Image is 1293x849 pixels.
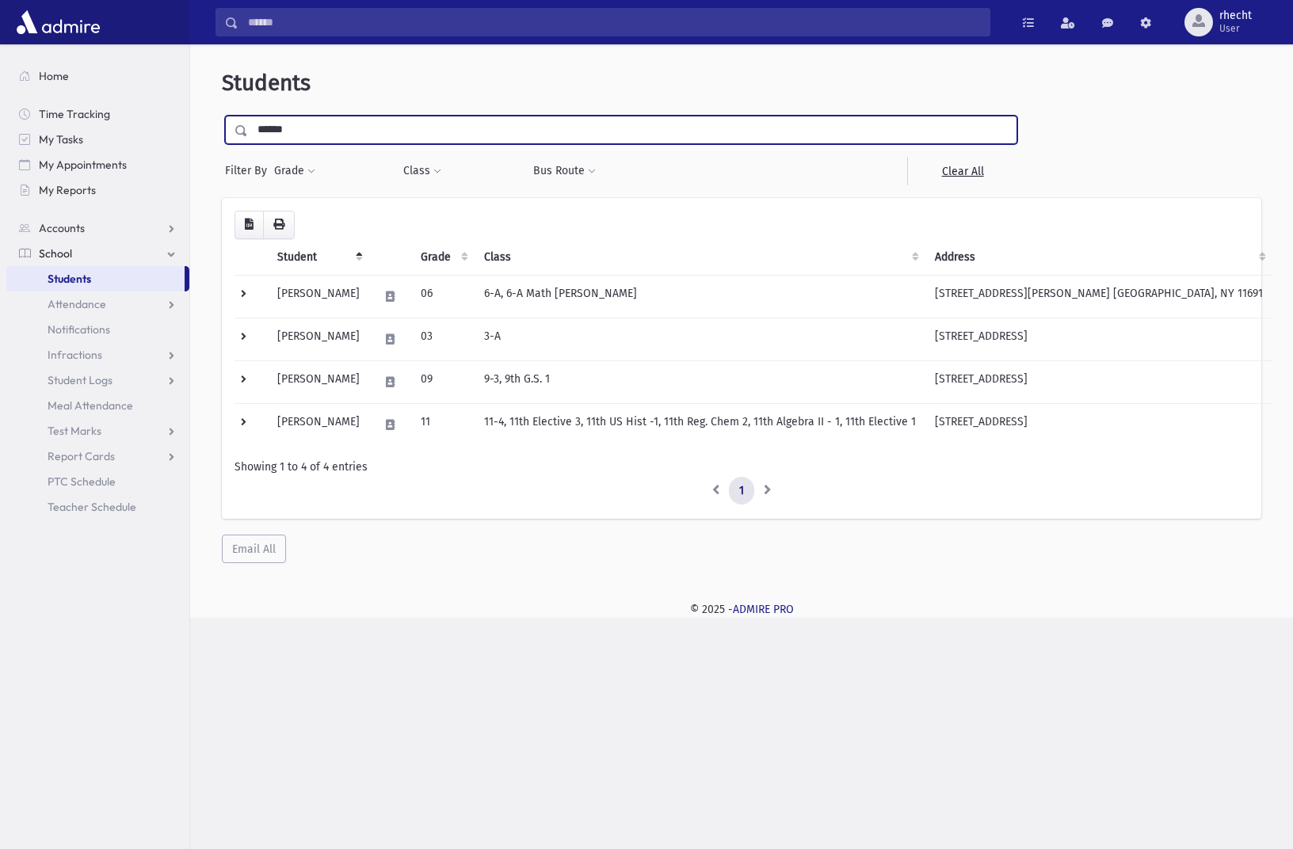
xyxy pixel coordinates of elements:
a: Accounts [6,215,189,241]
td: [STREET_ADDRESS] [925,318,1272,360]
a: School [6,241,189,266]
a: Notifications [6,317,189,342]
span: My Tasks [39,132,83,147]
span: Meal Attendance [48,398,133,413]
td: [PERSON_NAME] [268,275,369,318]
td: 03 [411,318,475,360]
button: Print [263,211,295,239]
span: Student Logs [48,373,113,387]
td: [PERSON_NAME] [268,360,369,403]
a: Time Tracking [6,101,189,127]
input: Search [238,8,990,36]
a: Report Cards [6,444,189,469]
a: Test Marks [6,418,189,444]
span: Filter By [225,162,273,179]
span: User [1219,22,1252,35]
span: Notifications [48,322,110,337]
button: Grade [273,157,316,185]
a: My Reports [6,177,189,203]
span: Home [39,69,69,83]
span: Report Cards [48,449,115,463]
a: Home [6,63,189,89]
span: Infractions [48,348,102,362]
span: Time Tracking [39,107,110,121]
td: 6-A, 6-A Math [PERSON_NAME] [475,275,925,318]
span: Teacher Schedule [48,500,136,514]
a: Meal Attendance [6,393,189,418]
th: Class: activate to sort column ascending [475,239,925,276]
button: Email All [222,535,286,563]
td: [PERSON_NAME] [268,403,369,446]
span: Test Marks [48,424,101,438]
td: 11-4, 11th Elective 3, 11th US Hist -1, 11th Reg. Chem 2, 11th Algebra II - 1, 11th Elective 1 [475,403,925,446]
td: 3-A [475,318,925,360]
span: Students [222,70,311,96]
span: Attendance [48,297,106,311]
a: ADMIRE PRO [733,603,794,616]
button: Class [402,157,442,185]
a: My Tasks [6,127,189,152]
a: Attendance [6,291,189,317]
div: © 2025 - [215,601,1268,618]
td: [PERSON_NAME] [268,318,369,360]
img: AdmirePro [13,6,104,38]
td: 06 [411,275,475,318]
th: Grade: activate to sort column ascending [411,239,475,276]
a: Clear All [907,157,1017,185]
a: My Appointments [6,152,189,177]
a: PTC Schedule [6,469,189,494]
td: 09 [411,360,475,403]
span: My Appointments [39,158,127,172]
span: Students [48,272,91,286]
a: Infractions [6,342,189,367]
span: My Reports [39,183,96,197]
span: Accounts [39,221,85,235]
td: 9-3, 9th G.S. 1 [475,360,925,403]
td: [STREET_ADDRESS] [925,360,1272,403]
span: School [39,246,72,261]
td: [STREET_ADDRESS][PERSON_NAME] [GEOGRAPHIC_DATA], NY 11691 [925,275,1272,318]
th: Address: activate to sort column ascending [925,239,1272,276]
th: Student: activate to sort column descending [268,239,369,276]
span: rhecht [1219,10,1252,22]
div: Showing 1 to 4 of 4 entries [235,459,1249,475]
td: [STREET_ADDRESS] [925,403,1272,446]
td: 11 [411,403,475,446]
a: 1 [729,477,754,505]
a: Student Logs [6,367,189,393]
span: PTC Schedule [48,474,116,489]
a: Teacher Schedule [6,494,189,520]
button: CSV [235,211,264,239]
a: Students [6,266,185,291]
button: Bus Route [532,157,597,185]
